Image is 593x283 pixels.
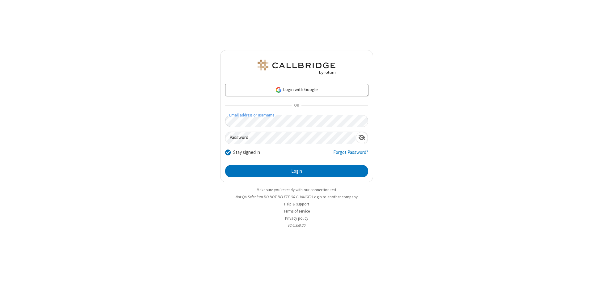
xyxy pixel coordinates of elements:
a: Help & support [284,201,309,207]
input: Email address or username [225,115,368,127]
a: Login with Google [225,84,368,96]
li: v2.6.350.20 [220,222,373,228]
div: Show password [356,132,368,143]
label: Stay signed in [233,149,260,156]
button: Login [225,165,368,177]
a: Terms of service [284,209,310,214]
span: OR [292,101,301,110]
button: Login to another company [312,194,358,200]
li: Not QA Selenium DO NOT DELETE OR CHANGE? [220,194,373,200]
a: Privacy policy [285,216,308,221]
img: QA Selenium DO NOT DELETE OR CHANGE [256,60,337,74]
a: Make sure you're ready with our connection test [257,187,336,192]
input: Password [225,132,356,144]
a: Forgot Password? [333,149,368,161]
img: google-icon.png [275,87,282,93]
